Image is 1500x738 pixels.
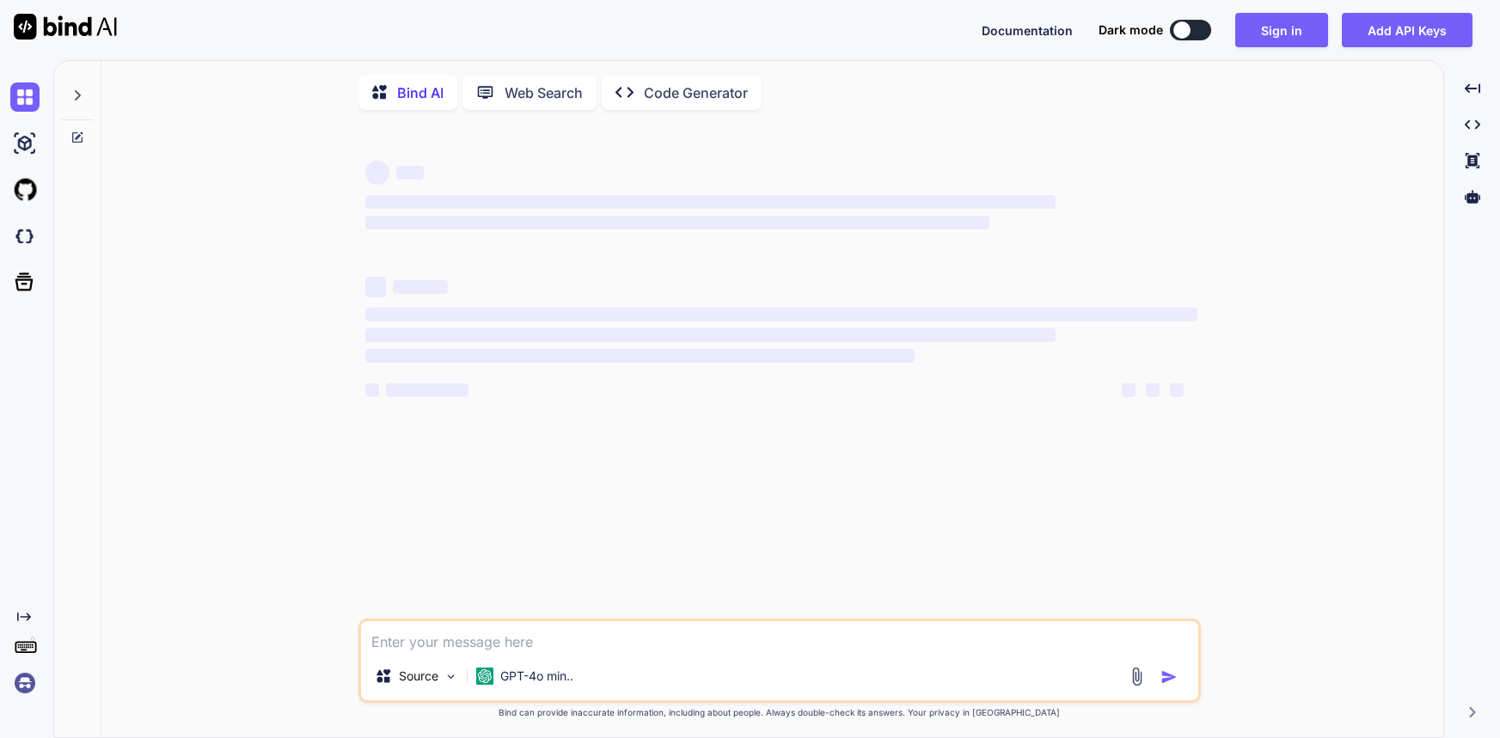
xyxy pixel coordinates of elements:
[982,23,1073,38] span: Documentation
[444,669,458,684] img: Pick Models
[1235,13,1328,47] button: Sign in
[1160,668,1178,686] img: icon
[397,82,444,103] p: Bind AI
[1127,667,1147,686] img: attachment
[365,383,379,397] span: ‌
[365,195,1056,209] span: ‌
[500,668,573,685] p: GPT-4o min..
[476,668,493,685] img: GPT-4o mini
[396,166,424,180] span: ‌
[393,280,448,294] span: ‌
[1122,383,1136,397] span: ‌
[365,161,389,185] span: ‌
[644,82,748,103] p: Code Generator
[10,175,40,204] img: githubLight
[10,222,40,251] img: darkCloudIdeIcon
[10,668,40,698] img: signin
[365,216,989,229] span: ‌
[365,328,1056,342] span: ‌
[365,349,915,363] span: ‌
[365,308,1197,321] span: ‌
[358,706,1201,719] p: Bind can provide inaccurate information, including about people. Always double-check its answers....
[399,668,438,685] p: Source
[365,277,386,297] span: ‌
[14,14,117,40] img: Bind AI
[1146,383,1160,397] span: ‌
[1170,383,1184,397] span: ‌
[1342,13,1472,47] button: Add API Keys
[386,383,468,397] span: ‌
[1099,21,1163,39] span: Dark mode
[10,82,40,112] img: chat
[10,129,40,158] img: ai-studio
[982,21,1073,40] button: Documentation
[505,82,583,103] p: Web Search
